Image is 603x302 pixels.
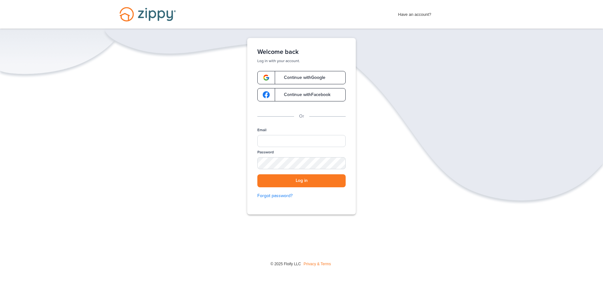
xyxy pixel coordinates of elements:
[257,127,267,133] label: Email
[278,93,330,97] span: Continue with Facebook
[263,74,270,81] img: google-logo
[270,262,301,266] span: © 2025 Floify LLC
[257,135,346,147] input: Email
[257,71,346,84] a: google-logoContinue withGoogle
[278,75,325,80] span: Continue with Google
[257,150,274,155] label: Password
[263,91,270,98] img: google-logo
[299,113,304,120] p: Or
[257,58,346,63] p: Log in with your account.
[257,174,346,187] button: Log in
[398,8,431,18] span: Have an account?
[257,192,346,199] a: Forgot password?
[304,262,331,266] a: Privacy & Terms
[257,48,346,56] h1: Welcome back
[257,157,346,169] input: Password
[257,88,346,101] a: google-logoContinue withFacebook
